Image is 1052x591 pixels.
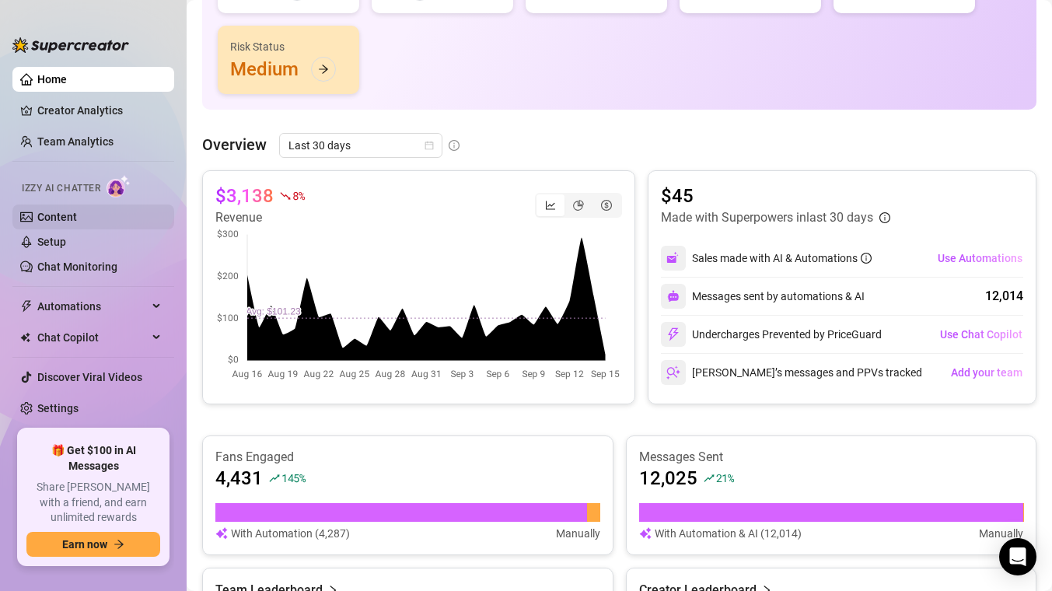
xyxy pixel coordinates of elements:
[26,532,160,557] button: Earn nowarrow-right
[639,525,652,542] img: svg%3e
[601,200,612,211] span: dollar-circle
[661,322,882,347] div: Undercharges Prevented by PriceGuard
[979,525,1023,542] article: Manually
[861,253,872,264] span: info-circle
[37,294,148,319] span: Automations
[12,37,129,53] img: logo-BBDzfeDw.svg
[545,200,556,211] span: line-chart
[667,290,680,302] img: svg%3e
[937,246,1023,271] button: Use Automations
[556,525,600,542] article: Manually
[939,322,1023,347] button: Use Chat Copilot
[26,443,160,474] span: 🎁 Get $100 in AI Messages
[288,134,433,157] span: Last 30 days
[37,261,117,273] a: Chat Monitoring
[661,208,873,227] article: Made with Superpowers in last 30 days
[938,252,1022,264] span: Use Automations
[215,208,304,227] article: Revenue
[281,470,306,485] span: 145 %
[230,38,347,55] div: Risk Status
[704,473,715,484] span: rise
[269,473,280,484] span: rise
[661,284,865,309] div: Messages sent by automations & AI
[666,327,680,341] img: svg%3e
[639,466,697,491] article: 12,025
[26,480,160,526] span: Share [PERSON_NAME] with a friend, and earn unlimited rewards
[231,525,350,542] article: With Automation (4,287)
[215,184,274,208] article: $3,138
[716,470,734,485] span: 21 %
[62,538,107,551] span: Earn now
[202,133,267,156] article: Overview
[940,328,1022,341] span: Use Chat Copilot
[666,365,680,379] img: svg%3e
[985,287,1023,306] div: 12,014
[655,525,802,542] article: With Automation & AI (12,014)
[318,64,329,75] span: arrow-right
[639,449,1024,466] article: Messages Sent
[37,211,77,223] a: Content
[666,251,680,265] img: svg%3e
[535,193,622,218] div: segmented control
[425,141,434,150] span: calendar
[951,366,1022,379] span: Add your team
[37,73,67,86] a: Home
[37,236,66,248] a: Setup
[573,200,584,211] span: pie-chart
[292,188,304,203] span: 8 %
[215,449,600,466] article: Fans Engaged
[37,135,114,148] a: Team Analytics
[20,332,30,343] img: Chat Copilot
[22,181,100,196] span: Izzy AI Chatter
[879,212,890,223] span: info-circle
[449,140,460,151] span: info-circle
[280,191,291,201] span: fall
[215,525,228,542] img: svg%3e
[950,360,1023,385] button: Add your team
[107,175,131,198] img: AI Chatter
[37,98,162,123] a: Creator Analytics
[215,466,263,491] article: 4,431
[692,250,872,267] div: Sales made with AI & Automations
[37,371,142,383] a: Discover Viral Videos
[37,402,79,414] a: Settings
[114,539,124,550] span: arrow-right
[20,300,33,313] span: thunderbolt
[999,538,1036,575] div: Open Intercom Messenger
[37,325,148,350] span: Chat Copilot
[661,184,890,208] article: $45
[661,360,922,385] div: [PERSON_NAME]’s messages and PPVs tracked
